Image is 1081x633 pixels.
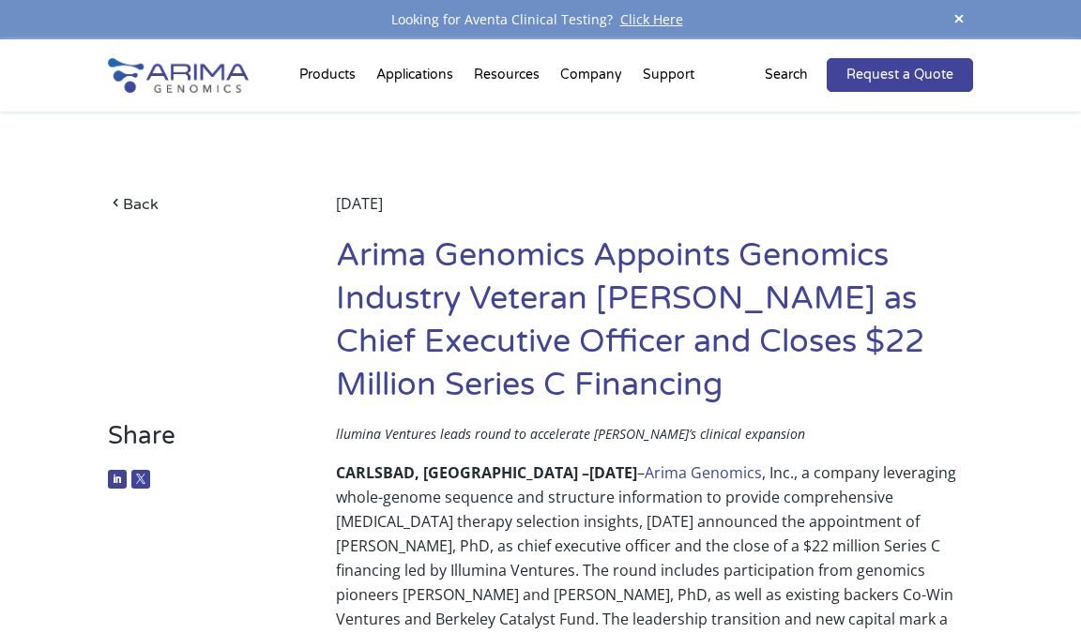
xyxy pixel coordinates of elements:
[108,421,288,465] h3: Share
[645,462,762,483] a: Arima Genomics
[336,425,805,443] span: llumina Ventures leads round to accelerate [PERSON_NAME]’s clinical expansion
[589,462,637,483] b: [DATE]
[827,58,973,92] a: Request a Quote
[336,234,973,421] h1: Arima Genomics Appoints Genomics Industry Veteran [PERSON_NAME] as Chief Executive Officer and Cl...
[108,8,973,32] div: Looking for Aventa Clinical Testing?
[108,191,288,217] a: Back
[336,191,973,234] div: [DATE]
[336,462,589,483] b: CARLSBAD, [GEOGRAPHIC_DATA] –
[108,58,249,93] img: Arima-Genomics-logo
[765,63,808,87] p: Search
[613,10,691,28] a: Click Here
